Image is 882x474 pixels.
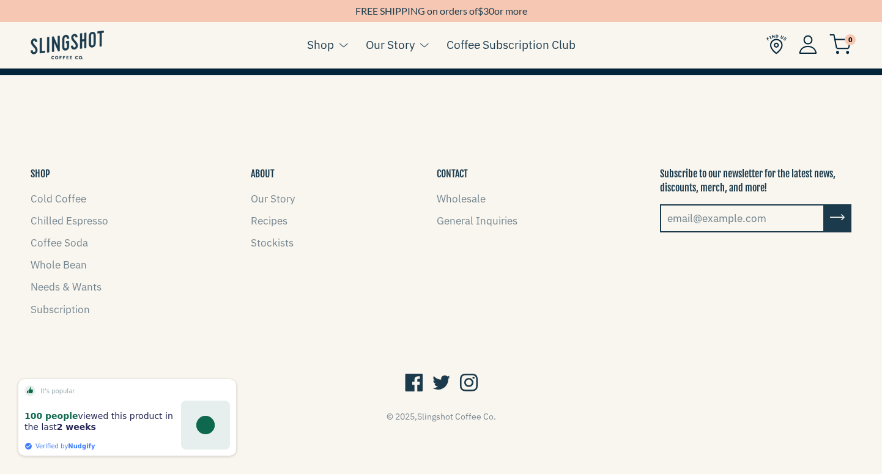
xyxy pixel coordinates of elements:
[251,236,294,250] a: Stockists
[829,34,851,54] img: cart
[31,258,87,272] a: Whole Bean
[251,192,295,206] a: Our Story
[660,204,825,232] input: email@example.com
[251,167,275,180] button: ABOUT
[417,411,496,422] a: Slingshot Coffee Co.
[31,214,108,228] a: Chilled Espresso
[845,34,856,45] span: 0
[437,167,468,180] button: CONTACT
[387,411,496,422] span: © 2025,
[829,37,851,52] a: 0
[31,236,88,250] a: Coffee Soda
[31,192,86,206] a: Cold Coffee
[483,5,494,17] span: 30
[31,303,90,316] a: Subscription
[31,167,50,180] button: SHOP
[437,214,517,228] a: General Inquiries
[660,167,851,194] p: Subscribe to our newsletter for the latest news, discounts, merch, and more!
[478,5,483,17] span: $
[804,211,818,226] keeper-lock: Open Keeper Popup
[31,280,102,294] a: Needs & Wants
[766,34,787,54] img: Find Us
[799,35,817,54] img: Account
[437,192,486,206] a: Wholesale
[366,35,415,54] a: Our Story
[251,214,287,228] a: Recipes
[447,35,576,54] a: Coffee Subscription Club
[307,35,334,54] a: Shop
